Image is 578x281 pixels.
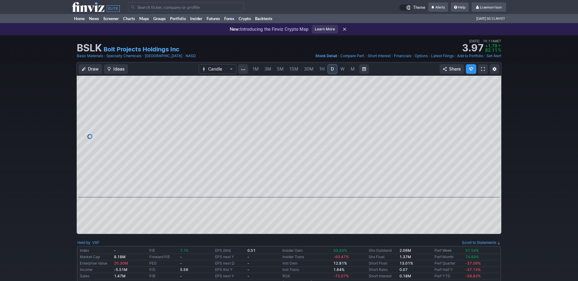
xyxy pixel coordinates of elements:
[247,255,249,259] b: -
[199,64,236,74] button: Chart Type
[451,2,469,12] a: Help
[315,54,337,58] span: Stock Detail
[333,248,347,253] span: 33.43%
[104,53,106,59] span: •
[368,53,391,59] a: Short Interest
[214,273,246,279] td: EPS next Y
[214,260,246,267] td: EPS next Q
[498,47,501,53] span: %
[487,53,501,59] a: Set Alert
[333,274,349,278] span: -72.07%
[142,53,144,59] span: •
[114,261,128,265] span: 20.30M
[340,53,364,59] a: Compare Perf.
[289,66,298,71] span: 15M
[222,14,236,23] a: Forex
[253,14,275,23] a: Backtests
[287,64,301,74] a: 15M
[348,64,357,74] a: M
[247,248,256,253] b: 0.51
[281,254,332,260] td: Insider Trans
[183,53,185,59] span: •
[262,64,274,74] a: 3M
[412,53,414,59] span: •
[250,64,261,74] a: 1M
[121,14,137,23] a: Charts
[114,248,116,253] b: -
[399,261,413,265] a: 13.01%
[433,267,464,273] td: Perf Half Y
[433,260,464,267] td: Perf Quarter
[148,254,179,260] td: Forward P/E
[440,64,464,74] button: Share
[148,260,179,267] td: PEG
[312,25,338,33] a: Learn More
[319,66,324,71] span: 1H
[333,267,345,272] b: 1.64%
[431,54,454,58] span: Latest Filings
[333,255,349,259] span: -60.47%
[204,14,222,23] a: Futures
[480,39,482,43] span: •
[247,261,249,265] b: -
[77,240,99,246] div: :
[490,64,499,74] button: Chart Settings
[433,273,464,279] td: Perf YTD
[214,248,246,254] td: EPS (ttm)
[367,248,398,254] td: Shs Outstand
[317,64,327,74] a: 1H
[274,64,286,74] a: 5M
[431,53,454,59] a: Latest Filings
[359,64,369,74] button: Range
[480,5,502,9] span: Lraemorrison
[180,274,182,278] b: -
[466,64,476,74] button: Explore new features
[180,267,188,272] b: 5.56
[301,64,316,74] a: 30M
[180,255,182,259] b: -
[340,54,364,58] span: Compare Perf.
[465,267,481,272] span: -37.13%
[472,2,506,12] a: Lraemorrison
[399,274,411,278] a: 0.18M
[367,254,398,260] td: Shs Float
[465,261,481,265] span: -37.09%
[394,53,411,59] a: Financials
[469,38,501,44] span: [DATE] 10:11AM ET
[79,267,113,273] td: Income
[391,53,393,59] span: •
[253,66,259,71] span: 1M
[465,274,481,278] span: -58.82%
[304,66,314,71] span: 30M
[128,2,244,12] input: Search
[148,248,179,254] td: P/E
[465,255,479,259] span: 74.89%
[281,248,332,254] td: Insider Own
[88,66,99,72] span: Draw
[180,261,182,265] b: -
[79,64,102,74] button: Draw
[454,53,456,59] span: •
[168,14,188,23] a: Portfolio
[281,273,332,279] td: ROA
[333,261,347,265] b: 12.81%
[106,53,141,59] a: Specialty Chemicals
[484,53,486,59] span: •
[72,14,87,23] a: Home
[208,66,227,72] span: Candle
[399,267,408,272] b: 0.07
[104,64,128,74] button: Ideas
[214,254,246,260] td: EPS next Y
[113,66,125,72] span: Ideas
[399,248,411,253] b: 2.06M
[230,26,240,32] span: New:
[151,14,168,23] a: Groups
[137,14,151,23] a: Maps
[145,53,182,59] a: [GEOGRAPHIC_DATA]
[428,53,431,59] span: •
[433,254,464,260] td: Perf Month
[188,14,204,23] a: Insider
[340,66,345,71] span: W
